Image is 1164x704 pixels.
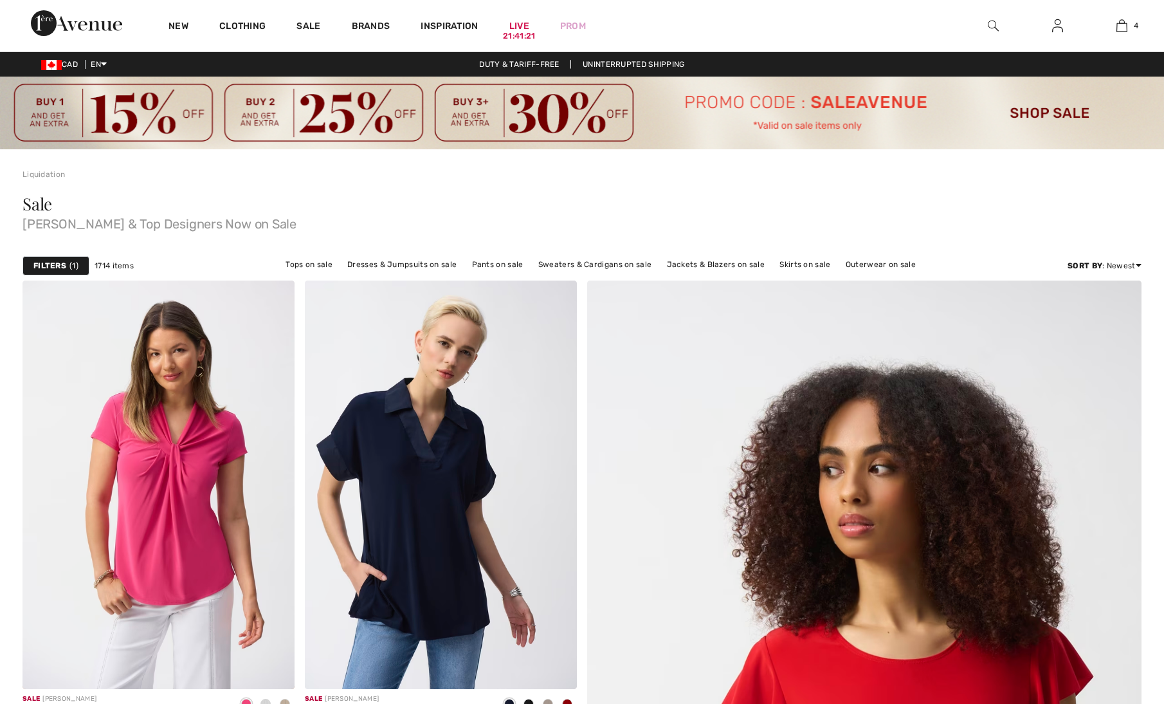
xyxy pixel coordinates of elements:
img: 1ère Avenue [31,10,122,36]
span: 1714 items [95,260,134,272]
div: [PERSON_NAME] [305,694,446,704]
span: Inspiration [421,21,478,34]
span: Sale [23,695,40,703]
strong: Sort By [1068,261,1102,270]
img: Knotted V-Neck Pullover Style 251230. Geranium [23,281,295,689]
span: 1 [69,260,78,272]
a: Tops on sale [279,256,339,273]
img: My Info [1052,18,1063,33]
a: 4 [1090,18,1153,33]
a: Brands [352,21,390,34]
div: [PERSON_NAME] [23,694,168,704]
span: Sale [23,192,52,215]
a: Sale [296,21,320,34]
a: Prom [560,19,586,33]
strong: Filters [33,260,66,272]
div: : Newest [1068,260,1141,272]
div: 21:41:21 [503,30,535,42]
img: V-Neck Casual Pullover Style 251290. Midnight Blue [305,281,577,689]
a: Skirts on sale [773,256,837,273]
span: CAD [41,60,83,69]
img: search the website [988,18,999,33]
img: Canadian Dollar [41,60,62,70]
a: Dresses & Jumpsuits on sale [341,256,463,273]
a: Pants on sale [466,256,530,273]
a: Clothing [219,21,266,34]
a: Liquidation [23,170,65,179]
span: [PERSON_NAME] & Top Designers Now on Sale [23,212,1141,230]
a: New [168,21,188,34]
span: 4 [1134,20,1138,32]
a: Outerwear on sale [839,256,922,273]
a: Sweaters & Cardigans on sale [532,256,658,273]
span: Sale [305,695,322,703]
a: Sign In [1042,18,1073,34]
a: Jackets & Blazers on sale [660,256,772,273]
span: EN [91,60,107,69]
img: My Bag [1116,18,1127,33]
a: Live21:41:21 [509,19,529,33]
